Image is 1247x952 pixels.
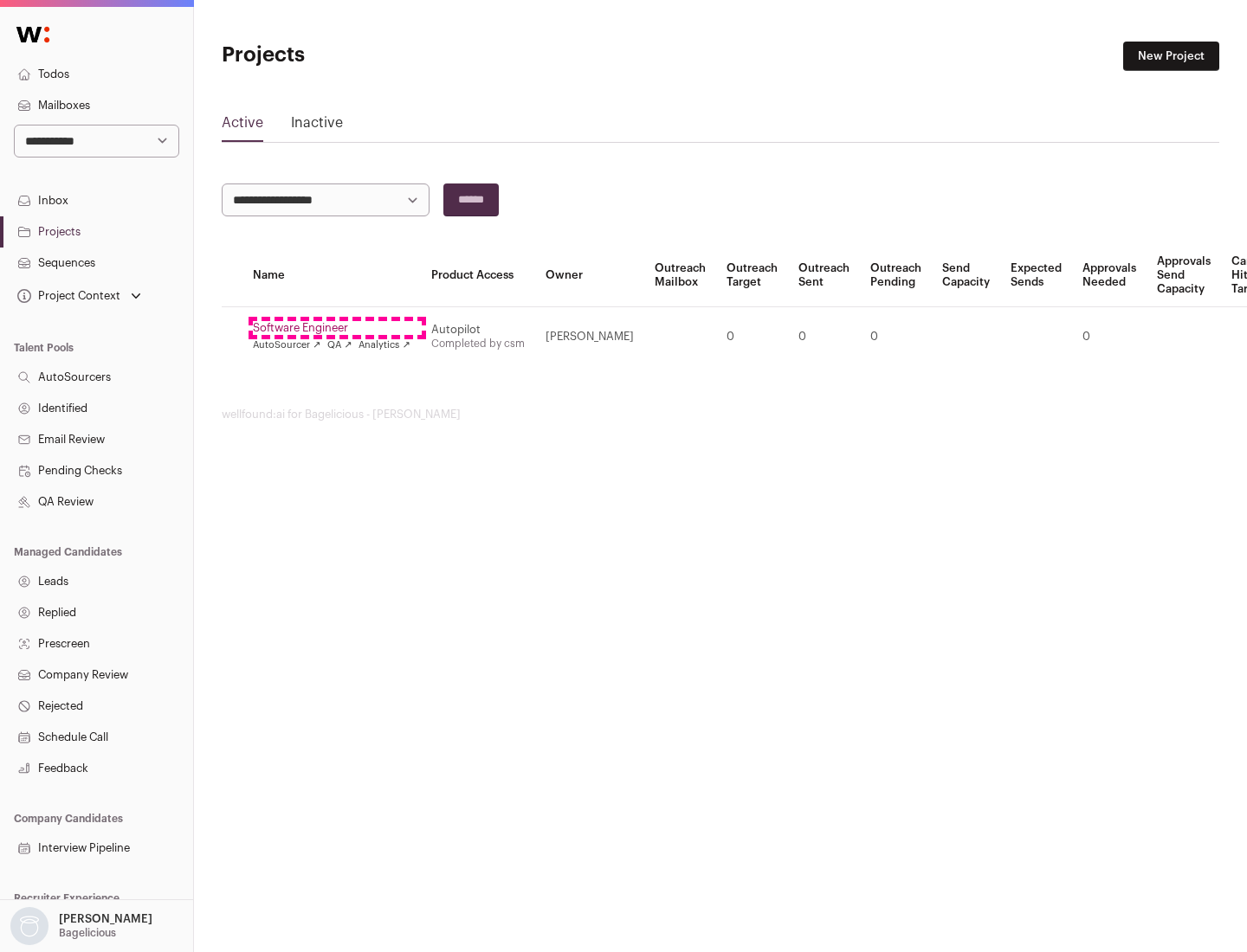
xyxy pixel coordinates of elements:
[59,912,152,926] p: [PERSON_NAME]
[222,113,263,140] a: Active
[291,113,343,140] a: Inactive
[14,289,120,303] div: Project Context
[253,321,410,335] a: Software Engineer
[716,244,788,307] th: Outreach Target
[242,244,421,307] th: Name
[7,17,59,52] img: Wellfound
[860,244,932,307] th: Outreach Pending
[1072,244,1147,307] th: Approvals Needed
[932,244,1000,307] th: Send Capacity
[860,307,932,367] td: 0
[1147,244,1221,307] th: Approvals Send Capacity
[535,244,644,307] th: Owner
[253,338,320,352] a: AutoSourcer ↗
[7,907,156,945] button: Open dropdown
[431,338,525,349] a: Completed by csm
[535,307,644,367] td: [PERSON_NAME]
[431,323,525,337] div: Autopilot
[59,926,116,940] p: Bagelicious
[327,338,352,352] a: QA ↗
[222,408,1219,421] footer: wellfound:ai for Bagelicious - [PERSON_NAME]
[1000,244,1072,307] th: Expected Sends
[1123,42,1219,71] a: New Project
[14,284,145,308] button: Open dropdown
[1072,307,1147,367] td: 0
[788,244,860,307] th: Outreach Sent
[716,307,788,367] td: 0
[644,244,716,307] th: Outreach Mailbox
[359,338,410,352] a: Analytics ↗
[222,42,554,69] h1: Projects
[788,307,860,367] td: 0
[421,244,535,307] th: Product Access
[10,907,48,945] img: nopic.png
